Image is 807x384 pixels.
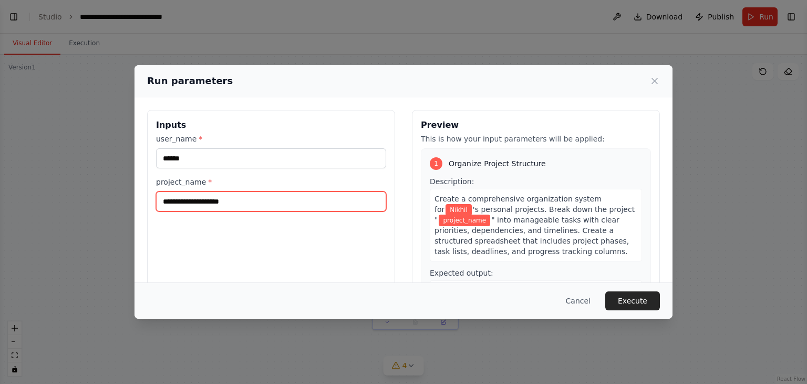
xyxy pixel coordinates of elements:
p: This is how your input parameters will be applied: [421,134,651,144]
h3: Preview [421,119,651,132]
span: Create a comprehensive organization system for [434,195,602,214]
span: Variable: project_name [439,215,490,226]
label: user_name [156,134,386,144]
span: Organize Project Structure [449,158,546,169]
span: " into manageable tasks with clear priorities, dependencies, and timelines. Create a structured s... [434,216,629,256]
h2: Run parameters [147,74,233,88]
label: project_name [156,177,386,187]
span: 's personal projects. Break down the project " [434,205,635,224]
span: Expected output: [430,269,493,277]
span: Description: [430,177,474,186]
h3: Inputs [156,119,386,132]
button: Execute [605,291,660,310]
div: 1 [430,157,442,170]
span: Variable: user_name [446,204,472,216]
button: Cancel [557,291,599,310]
